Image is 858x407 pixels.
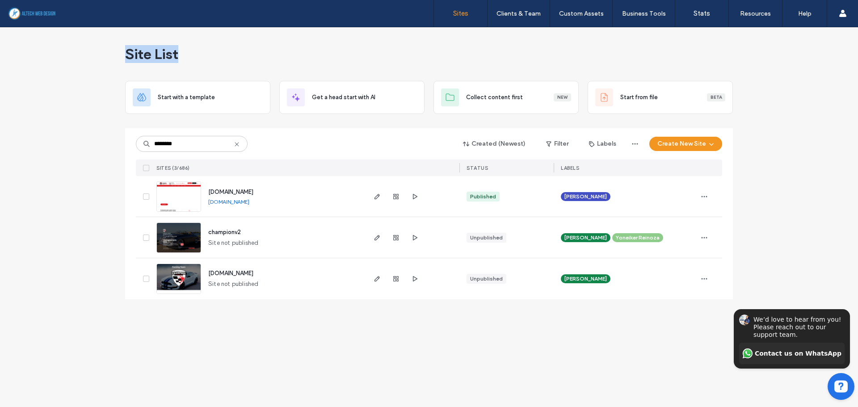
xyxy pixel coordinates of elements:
span: Start with a template [158,93,215,102]
label: Resources [740,10,771,17]
button: Filter [537,137,577,151]
a: [DOMAIN_NAME] [208,270,253,277]
div: Get a head start with AI [279,81,425,114]
div: Start with a template [125,81,270,114]
span: Site List [125,45,178,63]
a: [DOMAIN_NAME] [208,189,253,195]
div: Start from fileBeta [588,81,733,114]
span: Site not published [208,239,259,248]
div: Collect content firstNew [433,81,579,114]
div: Beta [707,93,725,101]
a: [DOMAIN_NAME] [208,198,249,205]
div: Published [470,193,496,201]
label: Clients & Team [496,10,541,17]
span: [PERSON_NAME] [564,193,607,201]
span: Site not published [208,280,259,289]
a: championv2 [208,229,241,235]
label: Help [798,10,812,17]
span: Yoneiker Reinoza [616,234,660,242]
button: Create New Site [649,137,722,151]
button: Labels [581,137,624,151]
span: [PERSON_NAME] [564,234,607,242]
label: Stats [694,9,710,17]
div: New [554,93,571,101]
span: Start from file [620,93,658,102]
span: SITES (3/686) [156,165,190,171]
button: Created (Newest) [455,137,534,151]
label: Business Tools [622,10,666,17]
span: [PERSON_NAME] [564,275,607,283]
span: STATUS [467,165,488,171]
span: Get a head start with AI [312,93,375,102]
span: Collect content first [466,93,523,102]
label: Sites [453,9,468,17]
span: LABELS [561,165,579,171]
iframe: OpenWidget widget [722,256,858,407]
label: Custom Assets [559,10,604,17]
div: Unpublished [470,275,503,283]
div: Unpublished [470,234,503,242]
